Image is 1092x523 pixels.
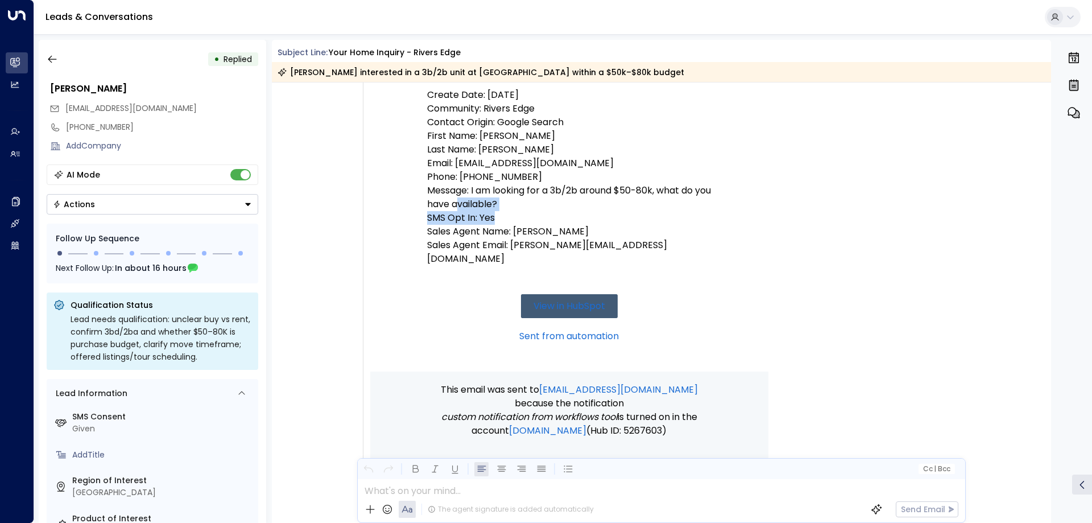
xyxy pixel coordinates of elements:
p: Contact Origin: Google Search [427,116,712,129]
div: AddTitle [72,449,254,461]
div: The agent signature is added automatically [428,504,594,514]
label: Region of Interest [72,475,254,487]
div: [PHONE_NUMBER] [66,121,258,133]
div: [PERSON_NAME] [50,82,258,96]
div: [PERSON_NAME] interested in a 3b/2b unit at [GEOGRAPHIC_DATA] within a $50k–$80k budget [278,67,684,78]
div: Lead needs qualification: unclear buy vs rent, confirm 3bd/2ba and whether $50–80K is purchase bu... [71,313,251,363]
a: Leads & Conversations [45,10,153,23]
p: Sales Agent Email: [PERSON_NAME][EMAIL_ADDRESS][DOMAIN_NAME] [427,238,712,266]
div: AI Mode [67,169,100,180]
a: View in HubSpot [521,294,618,318]
span: Custom notification from workflows tool [441,410,618,424]
p: Last Name: [PERSON_NAME] [427,143,712,157]
a: [EMAIL_ADDRESS][DOMAIN_NAME] [539,383,698,397]
button: Cc|Bcc [918,464,954,475]
a: Sent from automation [519,330,619,343]
p: Create Date: [DATE] [427,88,712,102]
span: [EMAIL_ADDRESS][DOMAIN_NAME] [65,102,197,114]
div: Given [72,423,254,435]
div: Actions [53,199,95,209]
span: | [934,465,936,473]
div: Next Follow Up: [56,262,249,274]
p: This email was sent to because the notification is turned on in the account (Hub ID: 5267603) [427,383,712,438]
button: Actions [47,194,258,215]
p: Sales Agent Name: [PERSON_NAME] [427,225,712,238]
p: Qualification Status [71,299,251,311]
p: Email: [EMAIL_ADDRESS][DOMAIN_NAME] [427,157,712,170]
label: SMS Consent [72,411,254,423]
span: Cc Bcc [923,465,950,473]
div: [GEOGRAPHIC_DATA] [72,487,254,499]
div: Your Home Inquiry - Rivers Edge [329,47,461,59]
span: fake2841@gmail.com [65,102,197,114]
div: Lead Information [52,388,127,400]
div: Follow Up Sequence [56,233,249,245]
div: • [214,49,220,69]
p: SMS Opt In: Yes [427,211,712,225]
button: Undo [361,462,375,476]
div: AddCompany [66,140,258,152]
div: Button group with a nested menu [47,194,258,215]
p: Community: Rivers Edge [427,102,712,116]
span: Subject Line: [278,47,328,58]
span: In about 16 hours [115,262,187,274]
p: Phone: [PHONE_NUMBER] [427,170,712,184]
a: [DOMAIN_NAME] [509,424,586,438]
p: Message: I am looking for a 3b/2b around $50-80k, what do you have available? [427,184,712,211]
p: First Name: [PERSON_NAME] [427,129,712,143]
span: Replied [224,53,252,65]
button: Redo [381,462,395,476]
